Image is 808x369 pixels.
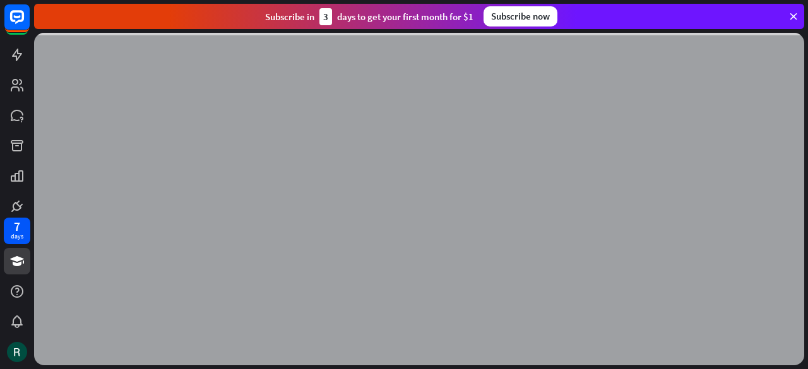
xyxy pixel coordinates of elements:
div: 7 [14,221,20,232]
div: Subscribe in days to get your first month for $1 [265,8,473,25]
a: 7 days [4,218,30,244]
div: 3 [319,8,332,25]
div: Subscribe now [484,6,557,26]
div: days [11,232,23,241]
